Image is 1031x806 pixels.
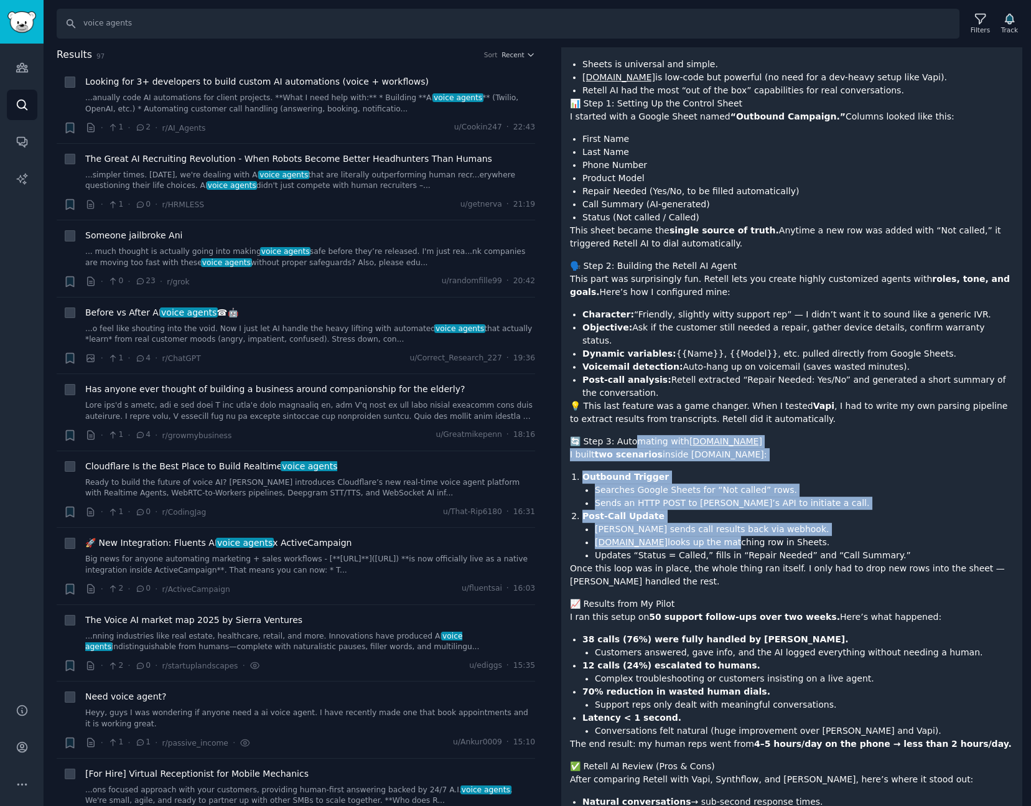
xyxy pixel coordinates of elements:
[85,460,337,473] a: Cloudflare Is the Best Place to Build Realtimevoice agents
[582,472,669,482] strong: Outbound Trigger
[570,738,1014,751] p: The end result: my human reps went from
[135,276,156,287] span: 23
[128,275,130,288] span: ·
[730,111,846,121] strong: “Outbound Campaign.”
[85,537,352,550] a: 🚀 New Integration: Fluents AIvoice agentsx ActiveCampaign
[582,347,1014,360] li: {{Name}}, {{Model}}, etc. pulled directly from Google Sheets.
[570,435,1014,448] h1: 🔄 Step 3: Automating with
[216,538,274,548] span: voice agents
[233,736,235,749] span: ·
[108,199,123,210] span: 1
[570,400,1014,426] p: 💡 This last feature was a game changer. When I tested , I had to write my own parsing pipeline to...
[595,724,1014,738] li: Conversations felt natural (huge improvement over [PERSON_NAME] and Vapi).
[582,660,760,670] strong: 12 calls (24%) escalated to humans.
[101,352,103,365] span: ·
[155,198,157,211] span: ·
[570,448,1014,461] p: I built inside [DOMAIN_NAME]:
[85,170,535,192] a: ...simpler times. [DATE], we're dealing with AIvoice agentsthat are literally outperforming human...
[85,631,535,653] a: ...nning industries like real estate, healthcare, retail, and more. Innovations have produced AIv...
[689,436,762,446] a: [DOMAIN_NAME]
[85,537,352,550] span: 🚀 New Integration: Fluents AI x ActiveCampaign
[101,736,103,749] span: ·
[582,159,1014,172] li: Phone Number
[460,199,502,210] span: u/getnerva
[281,461,338,471] span: voice agents
[595,484,1014,497] li: Searches Google Sheets for “Not called” rows.
[162,662,238,670] span: r/startuplandscapes
[513,507,535,518] span: 16:31
[85,767,309,780] span: [For Hire] Virtual Receptionist for Mobile Mechanics
[101,583,103,596] span: ·
[108,507,123,518] span: 1
[242,659,245,672] span: ·
[570,597,1014,611] h1: 📈 Results from My Pilot
[582,713,681,723] strong: Latency < 1 second.
[201,258,252,267] span: voice agents
[1001,26,1018,34] div: Track
[513,660,535,672] span: 15:35
[434,324,485,333] span: voice agents
[101,505,103,518] span: ·
[85,554,535,576] a: Big news for anyone automating marketing + sales workflows - [**[URL]**]([URL]) **is now official...
[108,122,123,133] span: 1
[582,185,1014,198] li: Repair Needed (Yes/No, to be filled automatically)
[484,50,498,59] div: Sort
[135,122,151,133] span: 2
[85,306,238,319] a: Before vs After AIvoice agents☎🤖
[971,26,990,34] div: Filters
[155,505,157,518] span: ·
[85,152,492,166] a: The Great AI Recruiting Revolution - When Robots Become Better Headhunters Than Humans
[162,585,230,594] span: r/ActiveCampaign
[85,75,429,88] span: Looking for 3+ developers to build custom AI automations (voice + workflows)
[570,760,1014,773] h1: ✅ Retell AI Review (Pros & Cons)
[570,224,1014,250] p: This sheet became the Anytime a new row was added with “Not called,” it triggered Retell AI to di...
[582,72,655,82] a: [DOMAIN_NAME]
[128,505,130,518] span: ·
[582,198,1014,211] li: Call Summary (AI-generated)
[595,497,1014,510] li: Sends an HTTP POST to [PERSON_NAME]’s API to initiate a call.
[595,523,1014,536] li: [PERSON_NAME] sends call results back via webhook.
[167,278,189,286] span: r/grok
[128,659,130,672] span: ·
[513,583,535,594] span: 16:03
[128,736,130,749] span: ·
[85,614,302,627] span: The Voice AI market map 2025 by Sierra Ventures
[513,122,535,133] span: 22:43
[101,121,103,134] span: ·
[570,97,1014,110] h1: 📊 Step 1: Setting Up the Control Sheet
[155,352,157,365] span: ·
[506,660,509,672] span: ·
[582,373,1014,400] li: Retell extracted “Repair Needed: Yes/No” and generated a short summary of the conversation.
[155,583,157,596] span: ·
[409,353,502,364] span: u/Correct_Research_227
[582,511,665,521] strong: Post-Call Update
[57,47,92,63] span: Results
[582,71,1014,84] li: is low-code but powerful (no need for a dev-heavy setup like Vapi).
[582,360,1014,373] li: Auto-hang up on voicemail (saves wasted minutes).
[162,431,231,440] span: r/growmybusiness
[570,773,1014,786] p: After comparing Retell with Vapi, Synthflow, and [PERSON_NAME], here’s where it stood out:
[85,306,238,319] span: Before vs After AI ☎🤖
[462,583,502,594] span: u/fluentsai
[582,146,1014,159] li: Last Name
[669,225,779,235] strong: single source of truth.
[506,737,509,748] span: ·
[582,322,632,332] strong: Objective:
[506,276,509,287] span: ·
[128,121,130,134] span: ·
[453,737,502,748] span: u/Ankur0009
[135,429,151,441] span: 4
[85,93,535,115] a: ...anually code AI automations for client projects. **What I need help with:** * Building **AIvoi...
[582,309,634,319] strong: Character:
[595,449,663,459] strong: two scenarios
[595,549,1014,562] li: Updates “Status = Called,” fills in “Repair Needed” and “Call Summary.”
[582,58,1014,71] li: Sheets is universal and simple.
[582,687,770,696] strong: 70% reduction in wasted human dials.
[155,121,157,134] span: ·
[454,122,502,133] span: u/Cookin247
[85,708,535,729] a: Heyy, guys I was wondering if anyone need a ai voice agent. I have recently made one that book ap...
[96,52,105,60] span: 97
[85,229,182,242] span: Someone jailbroke Ani
[101,198,103,211] span: ·
[108,429,123,441] span: 1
